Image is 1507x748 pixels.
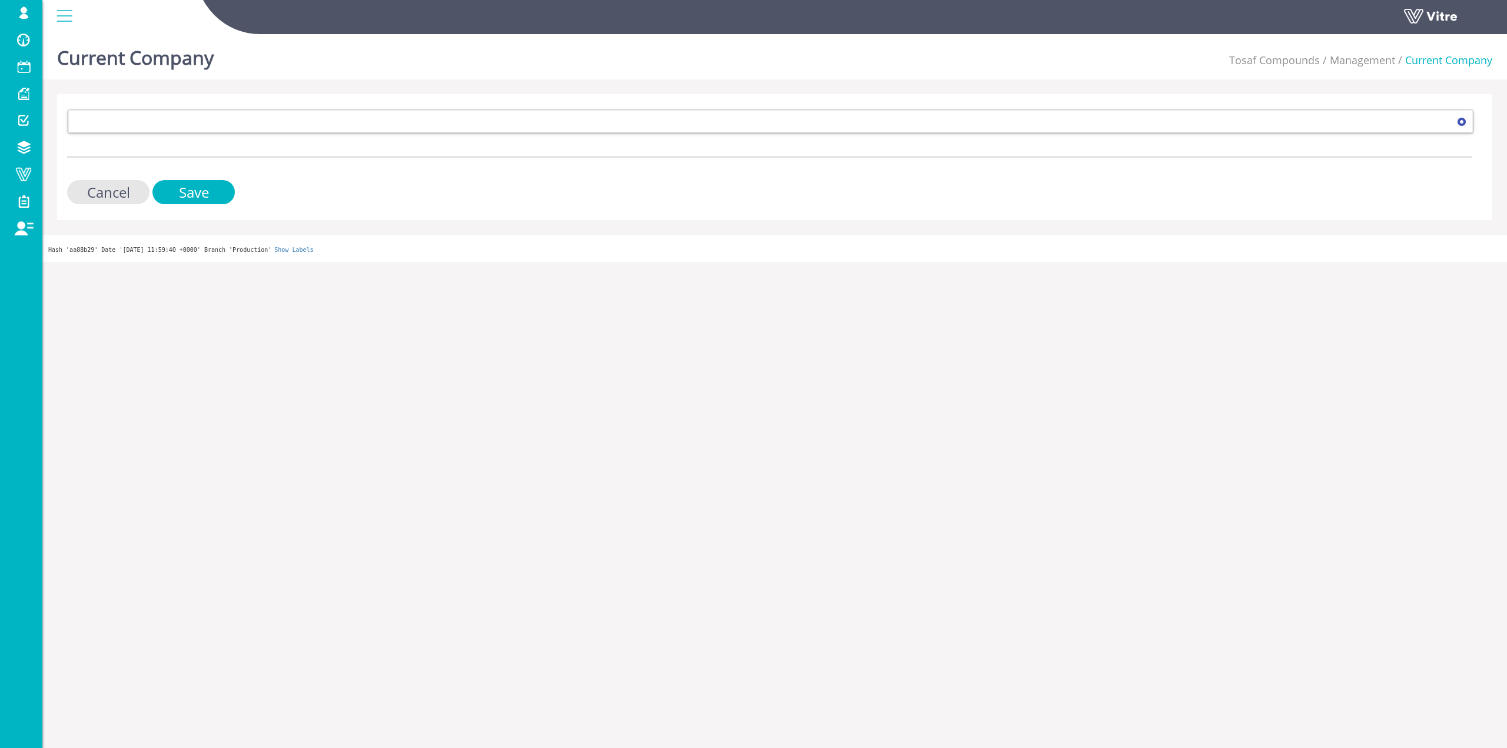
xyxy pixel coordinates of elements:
[67,180,150,204] input: Cancel
[1320,53,1395,68] li: Management
[274,247,313,253] a: Show Labels
[57,29,214,79] h1: Current Company
[152,180,235,204] input: Save
[1451,111,1472,132] span: select
[48,247,271,253] span: Hash 'aa88b29' Date '[DATE] 11:59:40 +0000' Branch 'Production'
[1229,53,1320,67] a: Tosaf Compounds
[1395,53,1492,68] li: Current Company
